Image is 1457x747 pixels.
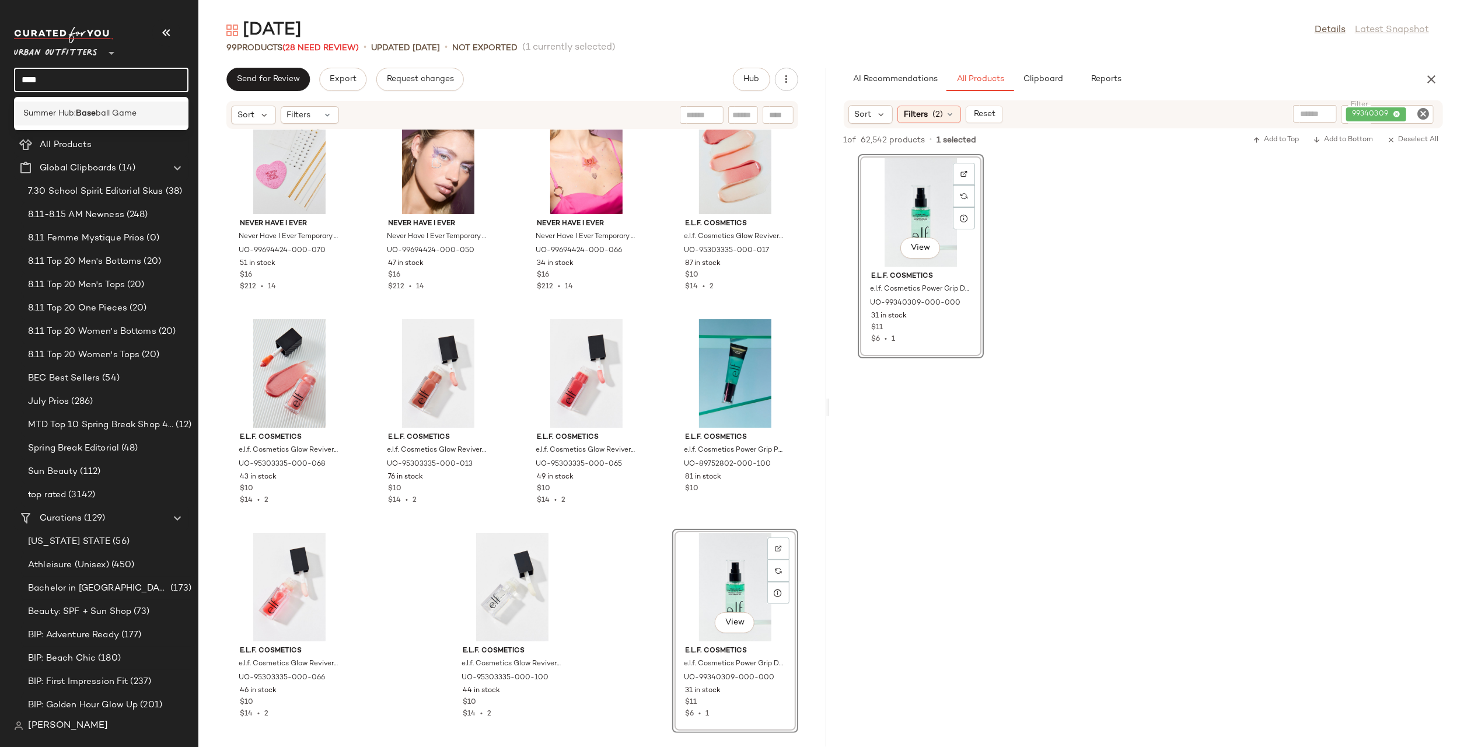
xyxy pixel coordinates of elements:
span: Filters [287,109,311,121]
span: $16 [537,270,549,281]
span: Export [329,75,357,84]
span: Sort [855,109,872,121]
span: Spring Break Editorial [28,442,119,455]
span: $10 [537,484,550,494]
button: Deselect All [1382,133,1443,147]
span: (20) [127,302,147,315]
span: 8.11 Top 20 One Pieces [28,302,127,315]
span: UO-99694424-000-070 [239,246,326,256]
span: e.l.f. Cosmetics Glow Reviver Lip Oil in Medium Pink at Urban Outfitters [239,445,338,456]
span: $14 [537,497,550,504]
span: Filters [904,109,928,121]
span: UO-95303335-000-013 [387,459,473,470]
span: July Prios [28,395,69,409]
span: top rated [28,488,66,502]
span: 8.11 Femme Mystique Prios [28,232,145,245]
span: $16 [240,270,252,281]
span: (48) [119,442,138,455]
span: Never Have I Ever Temporary Tattoo Set in Boho Babe at Urban Outfitters [239,232,338,242]
span: $10 [463,697,476,708]
span: (20) [142,255,162,268]
button: Export [319,68,366,91]
span: e.l.f. Cosmetics Power Grip Dewy Setting Spray in Power Grip at Urban Outfitters [870,284,969,295]
span: e.l.f. Cosmetics [537,432,636,443]
span: Hub [743,75,759,84]
span: (12) [173,418,191,432]
img: 95303335_068_b [230,319,348,428]
img: 89752802_100_b [676,319,794,428]
span: 2 [561,497,565,504]
span: e.l.f. Cosmetics [389,432,488,443]
span: 99340309 [1352,109,1393,120]
span: Reset [973,110,995,119]
span: 81 in stock [686,472,722,483]
span: [US_STATE] STATE [28,535,110,549]
span: Never Have I Ever Temporary Tattoo Set in Butterfly Wings at Urban Outfitters [387,232,487,242]
span: BEC Best Sellers [28,372,100,385]
span: 51 in stock [240,259,275,269]
span: Deselect All [1387,136,1438,144]
span: (20) [156,325,176,338]
span: $14 [389,497,401,504]
button: View [715,612,754,633]
span: (38) [163,185,183,198]
span: 14 [268,283,276,291]
span: (54) [100,372,120,385]
span: 1 of [844,134,857,146]
span: BIP: Beach Chic [28,652,96,665]
span: Add to Top [1253,136,1299,144]
span: (3142) [66,488,95,502]
span: 46 in stock [240,686,277,696]
span: UO-95303335-000-066 [239,673,325,683]
span: Send for Review [236,75,300,84]
span: (1 currently selected) [522,41,616,55]
span: [PERSON_NAME] [28,719,108,733]
span: 8.11 Top 20 Men's Bottoms [28,255,142,268]
span: 47 in stock [389,259,424,269]
span: UO-95303335-000-100 [462,673,548,683]
img: 99340309_000_b [676,533,794,641]
span: $212 [537,283,553,291]
span: Reports [1091,75,1121,84]
img: svg%3e [775,567,782,574]
span: • [550,497,561,504]
span: Sun Beauty [28,465,78,479]
span: View [725,618,745,627]
span: Summer Hub: [23,107,76,120]
span: • [445,41,448,55]
img: svg%3e [960,193,967,200]
span: $16 [389,270,401,281]
span: Urban Outfitters [14,40,97,61]
span: (248) [124,208,148,222]
span: Athleisure (Unisex) [28,558,109,572]
b: Base [76,107,96,120]
span: (129) [82,512,105,525]
span: (0) [145,232,159,245]
span: • [256,283,268,291]
span: UO-99694424-000-050 [387,246,475,256]
span: • [405,283,417,291]
img: svg%3e [14,721,23,731]
span: (180) [96,652,121,665]
span: (201) [138,699,162,712]
span: e.l.f. Cosmetics Glow Reviver Lip Oil in Pearl at Urban Outfitters [684,232,784,242]
span: (28 Need Review) [282,44,359,53]
span: $14 [686,283,698,291]
span: UO-95303335-000-068 [239,459,326,470]
span: (20) [125,278,145,292]
p: Not Exported [452,42,518,54]
span: • [476,710,487,718]
span: 8.11 Top 20 Women's Bottoms [28,325,156,338]
i: Clear Filter [1416,107,1430,121]
span: 44 in stock [463,686,500,696]
span: Beauty: SPF + Sun Shop [28,605,131,619]
span: • [553,283,565,291]
span: $14 [463,710,476,718]
span: AI Recommendations [852,75,937,84]
span: BIP: Golden Hour Glow Up [28,699,138,712]
span: (2) [932,109,943,121]
span: 2 [413,497,417,504]
img: 95303335_065_b [527,319,645,428]
span: 62,542 products [861,134,925,146]
span: (237) [128,675,152,689]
